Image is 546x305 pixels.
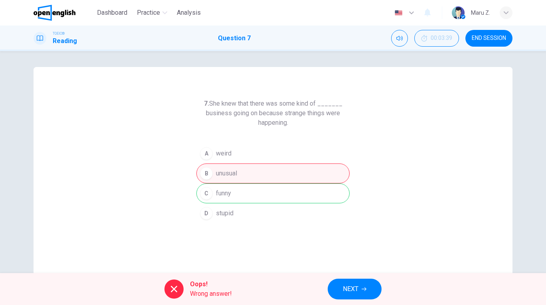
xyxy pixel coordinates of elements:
h6: She knew that there was some kind of _______ business going on because strange things were happen... [196,99,350,128]
div: Maru Z. [471,8,490,18]
span: NEXT [343,283,358,295]
a: OpenEnglish logo [34,5,94,21]
img: Profile picture [452,6,465,19]
span: Dashboard [97,8,127,18]
span: TOEIC® [53,31,65,36]
span: 00:03:39 [431,35,452,41]
span: Wrong answer! [190,289,232,299]
img: OpenEnglish logo [34,5,75,21]
div: Mute [391,30,408,47]
button: END SESSION [465,30,512,47]
h1: Reading [53,36,77,46]
h1: Question 7 [218,33,251,43]
button: NEXT [328,279,382,299]
button: Dashboard [94,6,131,20]
button: 00:03:39 [414,30,459,47]
span: END SESSION [472,35,506,41]
img: en [394,10,404,16]
button: Practice [134,6,170,20]
div: Hide [414,30,459,47]
span: Analysis [177,8,201,18]
button: Analysis [174,6,204,20]
span: Practice [137,8,160,18]
span: Oops! [190,279,232,289]
strong: 7. [204,100,209,107]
